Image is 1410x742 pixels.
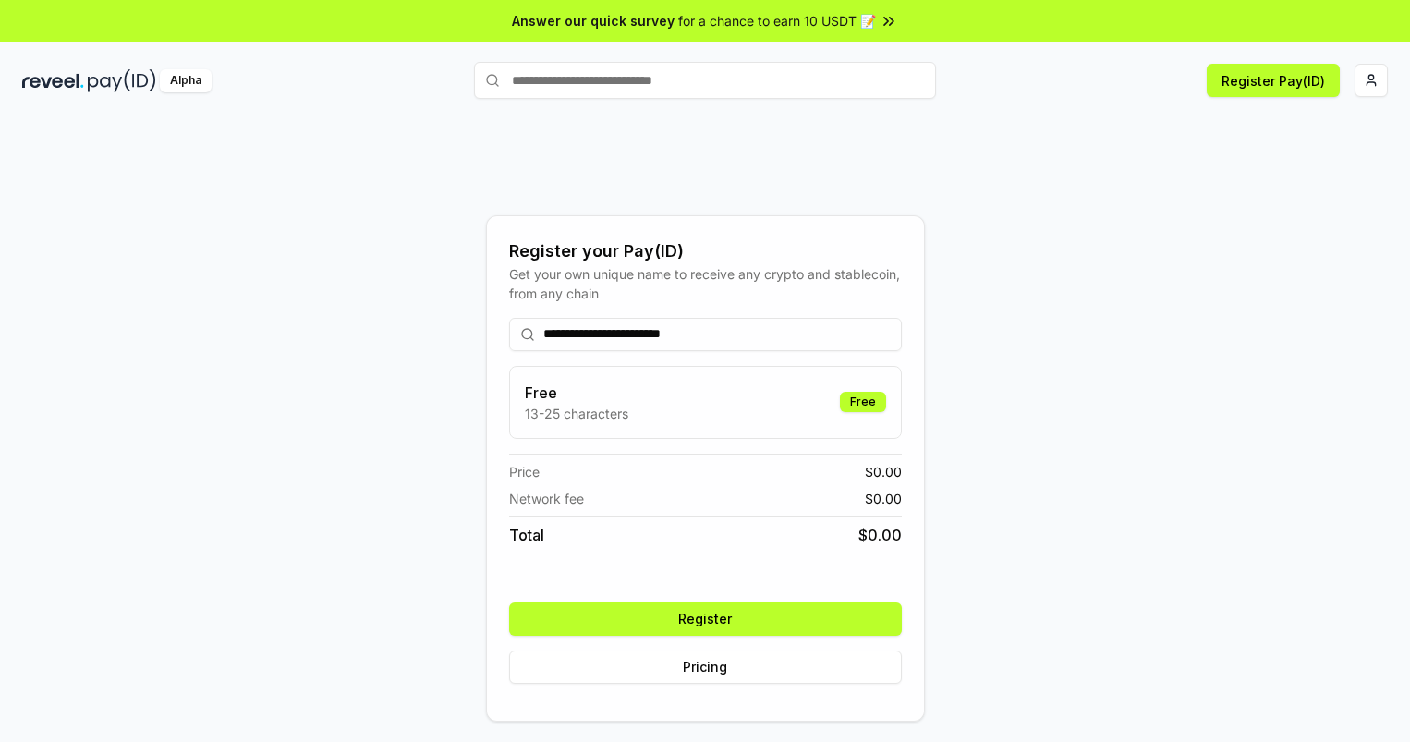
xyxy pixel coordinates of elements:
[678,11,876,30] span: for a chance to earn 10 USDT 📝
[509,264,902,303] div: Get your own unique name to receive any crypto and stablecoin, from any chain
[865,489,902,508] span: $ 0.00
[160,69,212,92] div: Alpha
[1207,64,1340,97] button: Register Pay(ID)
[22,69,84,92] img: reveel_dark
[865,462,902,481] span: $ 0.00
[858,524,902,546] span: $ 0.00
[509,524,544,546] span: Total
[509,489,584,508] span: Network fee
[509,602,902,636] button: Register
[840,392,886,412] div: Free
[88,69,156,92] img: pay_id
[509,238,902,264] div: Register your Pay(ID)
[525,404,628,423] p: 13-25 characters
[509,462,540,481] span: Price
[525,382,628,404] h3: Free
[512,11,675,30] span: Answer our quick survey
[509,651,902,684] button: Pricing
